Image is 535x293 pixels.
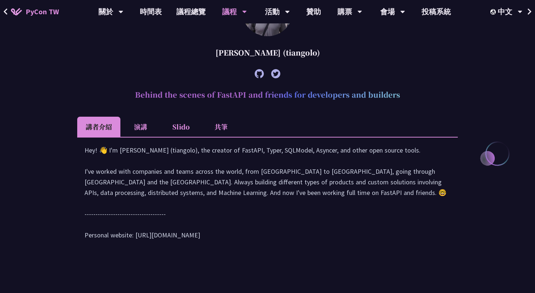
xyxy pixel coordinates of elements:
img: Home icon of PyCon TW 2025 [11,8,22,15]
div: [PERSON_NAME] (tiangolo) [77,42,458,64]
h2: Behind the scenes of FastAPI and friends for developers and builders [77,84,458,106]
li: 共筆 [201,117,241,137]
li: 講者介紹 [77,117,120,137]
a: PyCon TW [4,3,66,21]
li: 演講 [120,117,161,137]
img: Locale Icon [490,9,498,15]
li: Slido [161,117,201,137]
span: PyCon TW [26,6,59,17]
div: Hey! 👋 I'm [PERSON_NAME] (tiangolo), the creator of FastAPI, Typer, SQLModel, Asyncer, and other ... [85,145,450,248]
